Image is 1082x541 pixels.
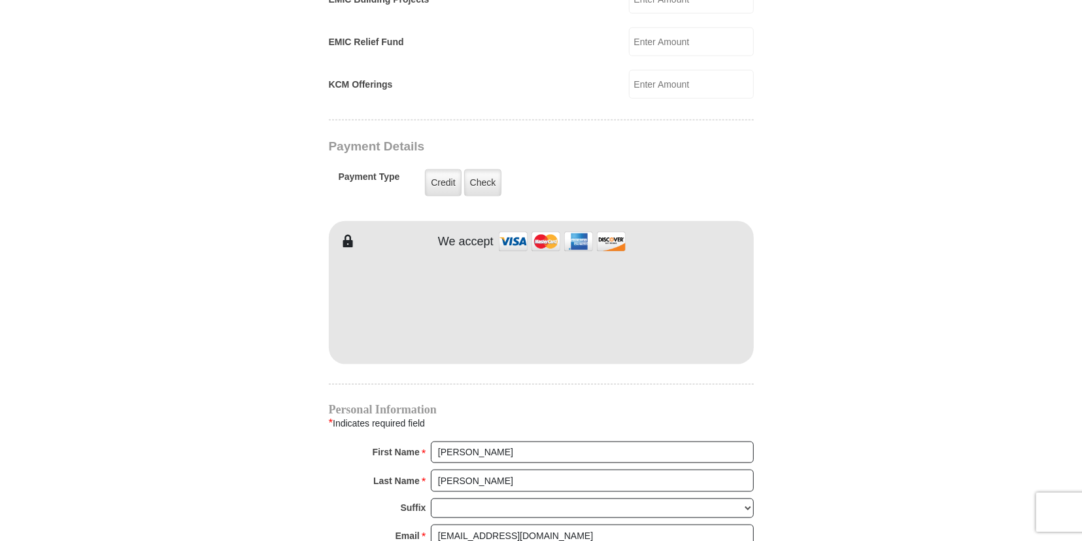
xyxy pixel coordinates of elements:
[339,171,400,189] h5: Payment Type
[425,169,461,196] label: Credit
[373,443,420,461] strong: First Name
[329,404,754,415] h4: Personal Information
[329,139,662,154] h3: Payment Details
[464,169,502,196] label: Check
[329,78,393,92] label: KCM Offerings
[401,498,426,517] strong: Suffix
[629,27,754,56] input: Enter Amount
[629,70,754,99] input: Enter Amount
[329,35,404,49] label: EMIC Relief Fund
[438,235,494,249] h4: We accept
[373,472,420,490] strong: Last Name
[497,228,628,256] img: credit cards accepted
[329,415,754,432] div: Indicates required field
